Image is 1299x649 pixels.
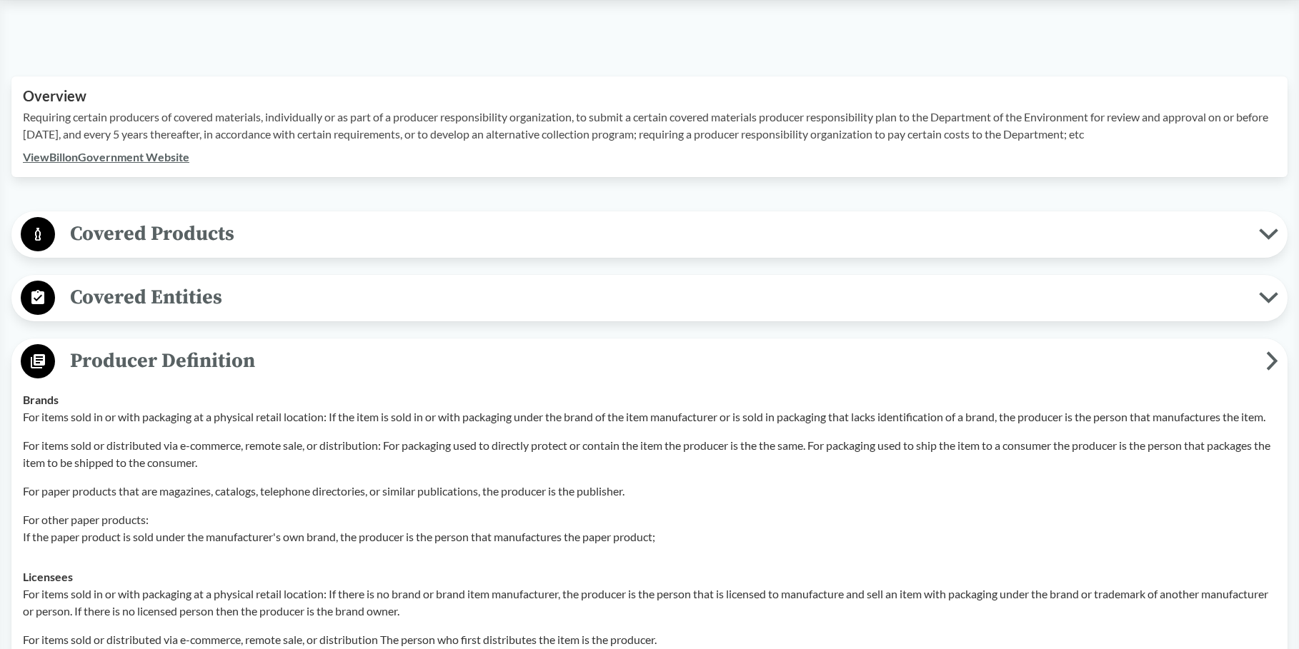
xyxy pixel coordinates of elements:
p: For items sold or distributed via e-commerce, remote sale, or distribution: For packaging used to... [23,437,1276,471]
span: Covered Entities [55,281,1259,313]
p: For items sold or distributed via e-commerce, remote sale, or distribution The person who first d... [23,631,1276,648]
span: Covered Products [55,218,1259,250]
button: Covered Products [16,216,1283,253]
p: For items sold in or with packaging at a physical retail location: If there is no brand or brand ... [23,585,1276,620]
p: For other paper products: If the paper product is sold under the manufacturer's own brand, the pr... [23,511,1276,545]
p: For paper products that are magazines, catalogs, telephone directories, or similar publications, ... [23,483,1276,500]
a: ViewBillonGovernment Website [23,150,189,163]
span: Producer Definition [55,345,1266,377]
p: Requiring certain producers of covered materials, individually or as part of a producer responsib... [23,109,1276,143]
button: Producer Definition [16,343,1283,380]
button: Covered Entities [16,280,1283,316]
strong: Brands [23,393,59,406]
h2: Overview [23,88,1276,104]
strong: Licensees [23,570,73,583]
p: For items sold in or with packaging at a physical retail location: If the item is sold in or with... [23,408,1276,426]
